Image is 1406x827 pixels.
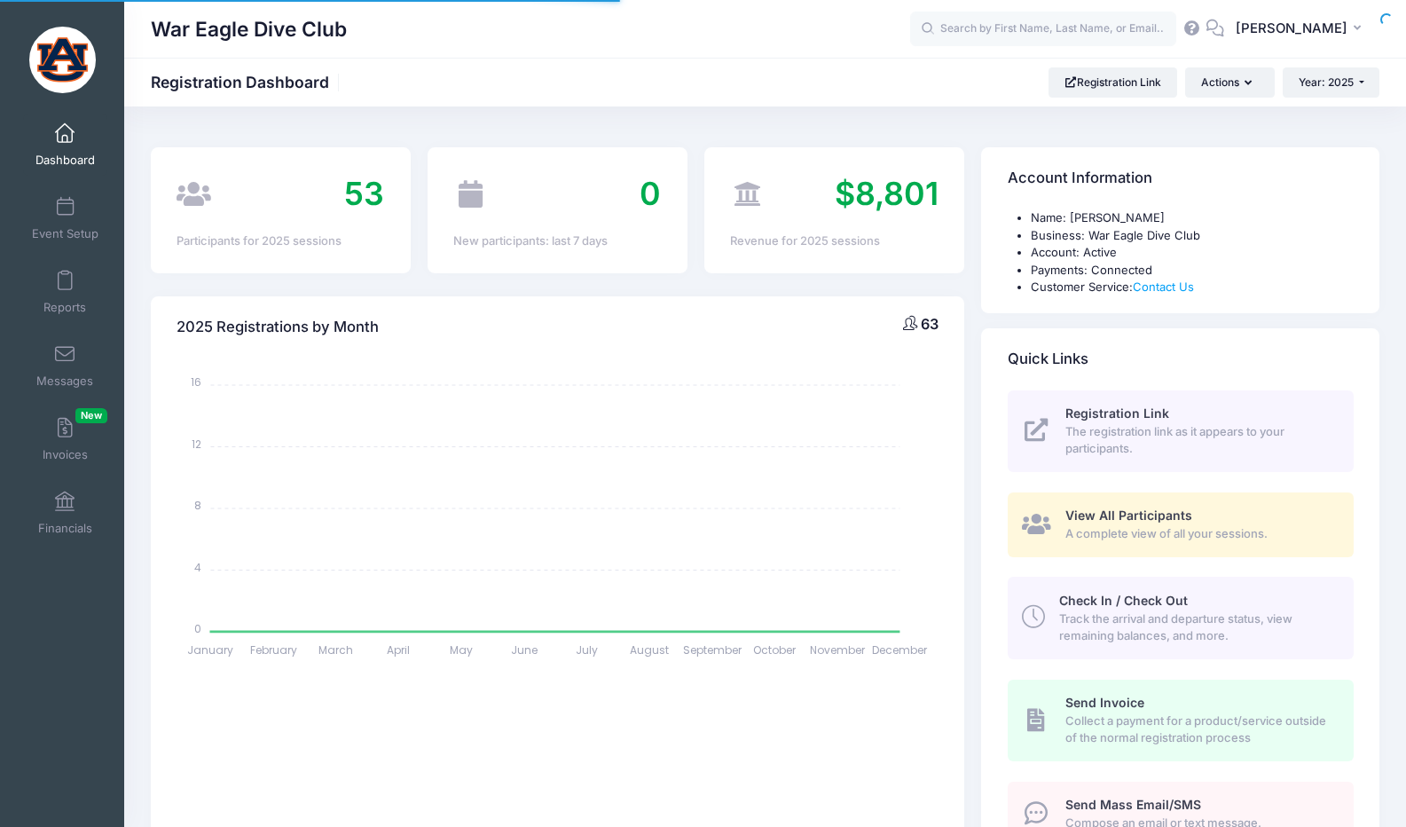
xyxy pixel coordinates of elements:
[753,642,797,658] tspan: October
[450,642,473,658] tspan: May
[1224,9,1379,50] button: [PERSON_NAME]
[1065,695,1144,710] span: Send Invoice
[43,300,86,315] span: Reports
[1049,67,1177,98] a: Registration Link
[1008,680,1354,761] a: Send Invoice Collect a payment for a product/service outside of the normal registration process
[177,302,379,352] h4: 2025 Registrations by Month
[1031,227,1354,245] li: Business: War Eagle Dive Club
[576,642,598,658] tspan: July
[388,642,411,658] tspan: April
[453,232,661,250] div: New participants: last 7 days
[195,560,202,575] tspan: 4
[1031,244,1354,262] li: Account: Active
[1008,334,1088,384] h4: Quick Links
[1031,279,1354,296] li: Customer Service:
[1065,525,1333,543] span: A complete view of all your sessions.
[36,374,93,389] span: Messages
[921,315,939,333] span: 63
[188,642,234,658] tspan: January
[35,153,95,168] span: Dashboard
[23,187,107,249] a: Event Setup
[195,498,202,513] tspan: 8
[1008,390,1354,472] a: Registration Link The registration link as it appears to your participants.
[1008,154,1152,204] h4: Account Information
[730,232,938,250] div: Revenue for 2025 sessions
[1299,75,1354,89] span: Year: 2025
[75,408,107,423] span: New
[177,232,384,250] div: Participants for 2025 sessions
[1008,492,1354,557] a: View All Participants A complete view of all your sessions.
[23,482,107,544] a: Financials
[1236,19,1347,38] span: [PERSON_NAME]
[835,174,939,213] span: $8,801
[192,374,202,390] tspan: 16
[318,642,353,658] tspan: March
[23,335,107,397] a: Messages
[195,621,202,636] tspan: 0
[1031,262,1354,280] li: Payments: Connected
[344,174,384,213] span: 53
[1059,610,1333,645] span: Track the arrival and departure status, view remaining balances, and more.
[151,9,347,50] h1: War Eagle Dive Club
[630,642,669,658] tspan: August
[151,73,344,91] h1: Registration Dashboard
[1065,423,1333,458] span: The registration link as it appears to your participants.
[1059,593,1188,608] span: Check In / Check Out
[1008,577,1354,658] a: Check In / Check Out Track the arrival and departure status, view remaining balances, and more.
[192,437,202,452] tspan: 12
[873,642,929,658] tspan: December
[910,12,1176,47] input: Search by First Name, Last Name, or Email...
[810,642,866,658] tspan: November
[1065,713,1333,747] span: Collect a payment for a product/service outside of the normal registration process
[23,408,107,470] a: InvoicesNew
[29,27,96,93] img: War Eagle Dive Club
[1031,209,1354,227] li: Name: [PERSON_NAME]
[1283,67,1379,98] button: Year: 2025
[640,174,661,213] span: 0
[1065,797,1201,812] span: Send Mass Email/SMS
[1065,406,1169,421] span: Registration Link
[23,114,107,176] a: Dashboard
[1065,508,1192,523] span: View All Participants
[1133,280,1194,294] a: Contact Us
[38,521,92,536] span: Financials
[683,642,742,658] tspan: September
[23,261,107,323] a: Reports
[32,226,98,241] span: Event Setup
[1185,67,1274,98] button: Actions
[250,642,297,658] tspan: February
[43,447,88,462] span: Invoices
[511,642,538,658] tspan: June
